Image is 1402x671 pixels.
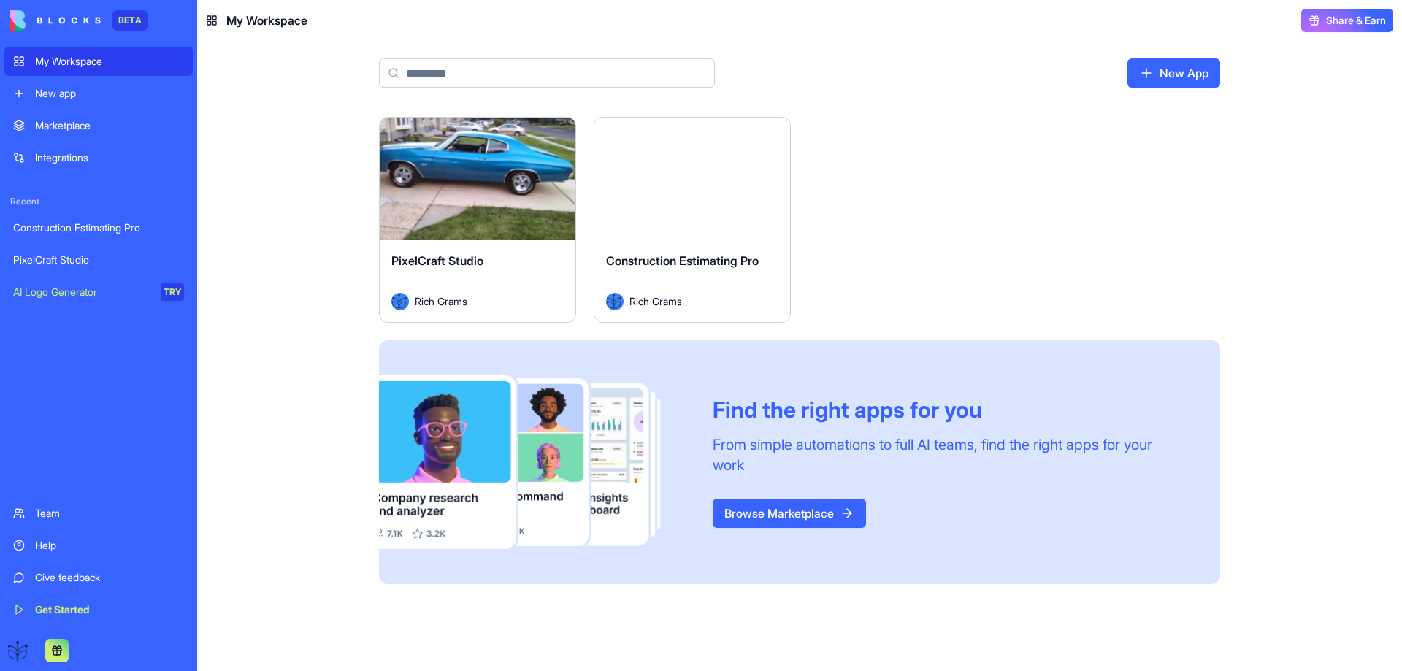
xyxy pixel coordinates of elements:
a: Team [4,499,193,528]
div: Marketplace [35,118,184,133]
span: Construction Estimating Pro [606,253,759,268]
div: Construction Estimating Pro [13,221,184,235]
div: Get Started [35,602,184,617]
a: Give feedback [4,563,193,592]
span: Share & Earn [1326,13,1386,28]
div: TRY [161,283,184,301]
a: New app [4,79,193,108]
a: PixelCraft Studio [4,245,193,275]
div: From simple automations to full AI teams, find the right apps for your work [713,434,1185,475]
a: Browse Marketplace [713,499,866,528]
a: My Workspace [4,47,193,76]
span: PixelCraft Studio [391,253,483,268]
div: AI Logo Generator [13,285,150,299]
a: Construction Estimating ProAvatarRich Grams [594,117,791,323]
a: Help [4,531,193,560]
a: Construction Estimating Pro [4,213,193,242]
div: Find the right apps for you [713,396,1185,423]
div: PixelCraft Studio [13,253,184,267]
img: logo [10,10,101,31]
a: PixelCraft StudioAvatarRich Grams [379,117,576,323]
img: Avatar [391,293,409,310]
span: My Workspace [226,12,307,29]
a: AI Logo GeneratorTRY [4,277,193,307]
a: Get Started [4,595,193,624]
div: Team [35,506,184,521]
div: BETA [112,10,148,31]
div: Integrations [35,150,184,165]
img: Frame_181_egmpey.png [379,375,689,550]
div: My Workspace [35,54,184,69]
span: Rich Grams [415,294,467,309]
a: Marketplace [4,111,193,140]
img: ACg8ocJXc4biGNmL-6_84M9niqKohncbsBQNEji79DO8k46BE60Re2nP=s96-c [7,639,31,662]
div: Give feedback [35,570,184,585]
a: New App [1127,58,1220,88]
button: Share & Earn [1301,9,1393,32]
a: BETA [10,10,148,31]
a: Integrations [4,143,193,172]
span: Recent [4,196,193,207]
div: New app [35,86,184,101]
span: Rich Grams [629,294,682,309]
div: Help [35,538,184,553]
img: Avatar [606,293,624,310]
